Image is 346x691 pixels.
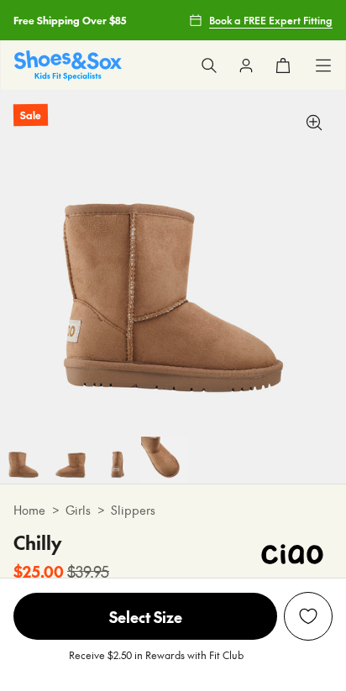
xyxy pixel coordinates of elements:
[13,560,64,583] b: $25.00
[13,104,48,127] p: Sale
[111,501,155,519] a: Slippers
[67,560,109,583] s: $39.95
[14,50,122,80] a: Shoes & Sox
[13,593,277,640] span: Select Size
[69,647,244,678] p: Receive $2.50 in Rewards with Fit Club
[209,13,333,28] span: Book a FREE Expert Fitting
[14,50,122,80] img: SNS_Logo_Responsive.svg
[47,437,94,484] img: 5-292922_1
[13,501,45,519] a: Home
[13,592,277,641] button: Select Size
[94,437,141,484] img: 6-292923_1
[66,501,91,519] a: Girls
[13,501,333,519] div: > >
[252,529,333,579] img: Vendor logo
[189,5,333,35] a: Book a FREE Expert Fitting
[141,437,188,484] img: 7-292924_1
[284,592,333,641] button: Add to Wishlist
[13,529,109,557] h4: Chilly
